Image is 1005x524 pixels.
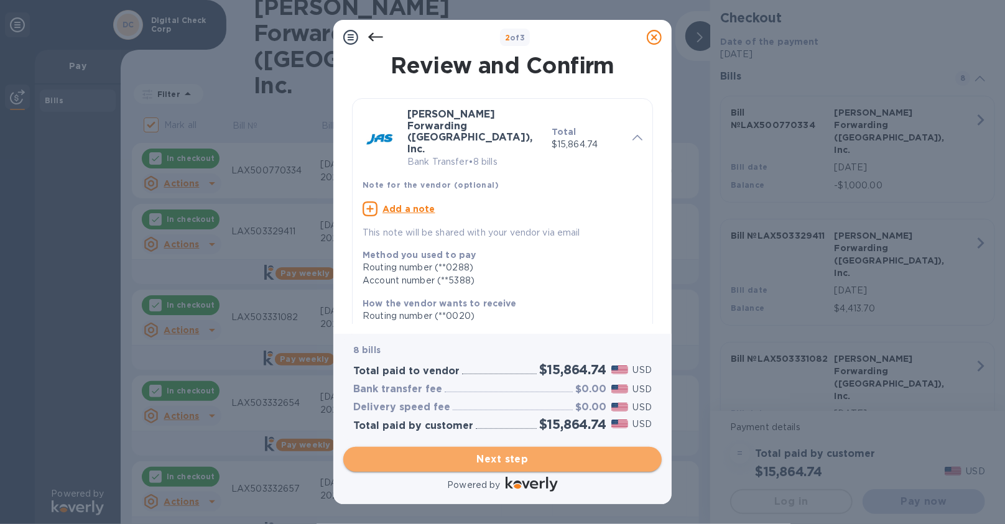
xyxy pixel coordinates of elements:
[633,364,652,377] p: USD
[611,365,628,374] img: USD
[539,416,606,432] h2: $15,864.74
[575,402,606,413] h3: $0.00
[343,447,662,472] button: Next step
[633,401,652,414] p: USD
[552,127,577,137] b: Total
[505,33,510,42] span: 2
[353,452,652,467] span: Next step
[407,155,542,168] p: Bank Transfer • 8 bills
[363,180,499,190] b: Note for the vendor (optional)
[353,345,381,355] b: 8 bills
[611,420,628,428] img: USD
[407,108,532,155] b: [PERSON_NAME] Forwarding ([GEOGRAPHIC_DATA]), Inc.
[353,384,442,395] h3: Bank transfer fee
[363,274,632,287] div: Account number (**5388)
[633,383,652,396] p: USD
[363,109,642,239] div: [PERSON_NAME] Forwarding ([GEOGRAPHIC_DATA]), Inc.Bank Transfer•8 billsTotal$15,864.74Note for th...
[363,261,632,274] div: Routing number (**0288)
[633,418,652,431] p: USD
[363,250,476,260] b: Method you used to pay
[353,365,460,377] h3: Total paid to vendor
[363,310,632,323] div: Routing number (**0020)
[575,384,606,395] h3: $0.00
[353,420,473,432] h3: Total paid by customer
[363,323,632,336] div: Account number (**8078)
[539,362,606,377] h2: $15,864.74
[363,298,517,308] b: How the vendor wants to receive
[552,138,623,151] p: $15,864.74
[611,385,628,393] img: USD
[447,479,500,492] p: Powered by
[350,52,655,78] h1: Review and Confirm
[505,33,526,42] b: of 3
[506,477,558,492] img: Logo
[611,403,628,411] img: USD
[363,226,642,239] p: This note will be shared with your vendor via email
[382,204,435,214] u: Add a note
[353,402,450,413] h3: Delivery speed fee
